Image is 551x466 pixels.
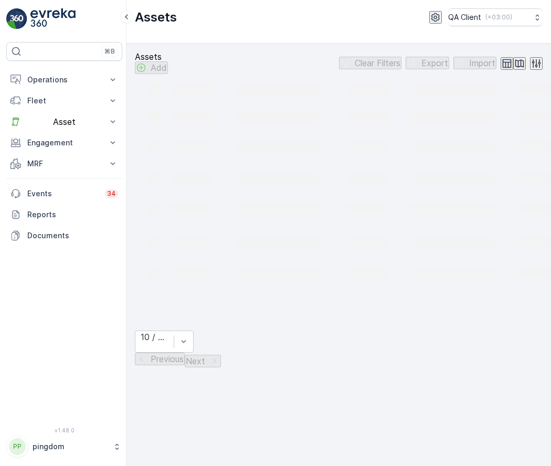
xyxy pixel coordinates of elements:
[6,69,122,90] button: Operations
[27,75,101,85] p: Operations
[9,438,26,455] div: PP
[421,58,448,68] p: Export
[186,356,205,366] p: Next
[27,117,101,126] p: Asset
[135,9,177,26] p: Assets
[339,57,401,69] button: Clear Filters
[27,188,99,199] p: Events
[27,137,101,148] p: Engagement
[6,8,27,29] img: logo
[6,436,122,458] button: PPpingdom
[6,225,122,246] a: Documents
[107,189,116,198] p: 34
[355,58,400,68] p: Clear Filters
[6,204,122,225] a: Reports
[6,153,122,174] button: MRF
[104,47,115,56] p: ⌘B
[27,96,101,106] p: Fleet
[141,332,168,342] div: 10 / Page
[135,61,168,74] button: Add
[30,8,76,29] img: logo_light-DOdMpM7g.png
[448,12,481,23] p: QA Client
[406,57,449,69] button: Export
[185,355,221,367] button: Next
[33,441,108,452] p: pingdom
[448,8,543,26] button: QA Client(+03:00)
[6,90,122,111] button: Fleet
[135,353,185,365] button: Previous
[6,132,122,153] button: Engagement
[485,13,512,22] p: ( +03:00 )
[453,57,496,69] button: Import
[151,63,167,72] p: Add
[27,230,118,241] p: Documents
[6,111,122,132] button: Asset
[6,183,122,204] a: Events34
[135,52,168,61] p: Assets
[27,158,101,169] p: MRF
[151,354,184,364] p: Previous
[469,58,495,68] p: Import
[27,209,118,220] p: Reports
[6,427,122,433] span: v 1.48.0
